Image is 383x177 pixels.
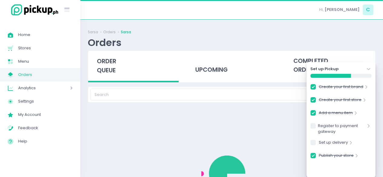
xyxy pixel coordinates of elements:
span: Hi, [319,7,324,13]
a: Create your first store [319,97,362,105]
a: Sarsa [88,29,98,35]
div: Orders [88,37,121,48]
span: My Account [18,111,73,119]
span: Feedback [18,124,73,132]
span: Help [18,137,73,145]
span: Orders [18,71,73,79]
span: Analytics [18,84,53,92]
a: Sarsa [121,29,131,35]
span: Settings [18,97,73,105]
div: completed orders [285,51,375,80]
img: logo [8,3,59,16]
span: C [363,5,373,15]
a: Orders [103,29,116,35]
span: Menu [18,57,73,65]
span: Stores [18,44,73,52]
a: Register to payment gateway [318,123,365,135]
span: order queue [97,57,116,74]
a: Set up delivery [319,139,348,148]
a: Publish your store [319,152,354,161]
a: Create your first brand [319,84,363,92]
strong: Set up Pickup [310,66,338,72]
div: upcoming [186,51,277,80]
input: Search [90,89,343,100]
span: [PERSON_NAME] [325,7,360,13]
span: Home [18,31,73,39]
a: Add a menu item [319,110,353,118]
